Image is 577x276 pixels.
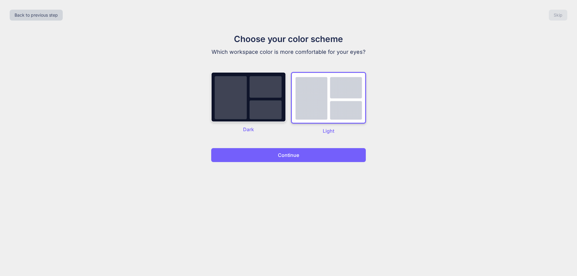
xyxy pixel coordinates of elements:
button: Skip [549,10,567,21]
button: Continue [211,148,366,162]
img: dark [211,72,286,122]
p: Dark [211,126,286,133]
p: Which workspace color is more comfortable for your eyes? [187,48,390,56]
img: dark [291,72,366,124]
p: Continue [278,151,299,159]
h1: Choose your color scheme [187,33,390,45]
p: Light [291,127,366,135]
button: Back to previous step [10,10,63,21]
